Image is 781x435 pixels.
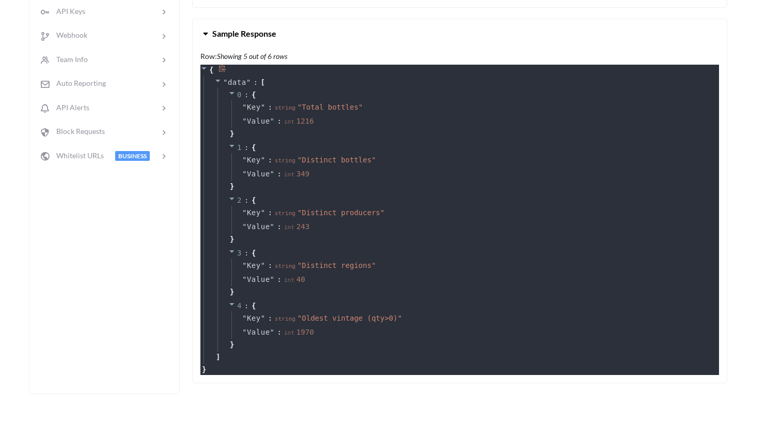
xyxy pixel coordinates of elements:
span: Key [247,102,261,113]
span: string [275,210,295,217]
span: Value [247,116,270,127]
span: : [268,102,272,113]
span: Key [247,207,261,218]
span: " [242,275,247,283]
span: : [277,169,282,179]
span: : [268,313,272,324]
span: BUSINESS [115,151,150,161]
span: 4 [237,302,242,310]
span: Key [247,260,261,271]
span: " [261,261,265,269]
span: Key [247,155,261,166]
span: { [252,89,256,100]
span: { [252,248,256,259]
span: : [268,207,272,218]
span: { [252,142,256,153]
span: } [200,364,206,375]
span: " [223,78,228,86]
span: " [242,103,247,111]
span: " [246,78,251,86]
div: 40 [284,274,305,285]
span: " Total bottles " [298,103,363,111]
span: API Keys [50,7,85,16]
span: Block Requests [50,127,105,136]
span: } [228,339,234,350]
span: " [270,275,275,283]
span: Whitelist URLs [50,151,104,160]
span: int [284,329,294,336]
span: Value [247,327,270,338]
span: 2 [237,196,242,204]
span: data [228,78,246,86]
i: Showing 5 out of 6 rows [217,52,287,61]
span: string [275,263,295,269]
span: } [228,234,234,245]
span: " [242,208,247,217]
span: : [244,301,249,311]
span: " [261,208,265,217]
span: " [261,314,265,322]
span: Copy to clipboard [218,65,228,76]
span: Value [247,221,270,232]
span: " [270,170,275,178]
span: " [270,328,275,336]
span: " [242,328,247,336]
span: Webhook [50,31,87,39]
span: 0 [237,91,242,99]
span: int [284,171,294,178]
span: " [242,222,247,231]
span: { [209,65,213,76]
b: Row: [200,52,217,61]
span: } [228,181,234,192]
span: { [252,195,256,206]
span: : [277,327,282,338]
span: API Alerts [50,103,89,112]
div: 349 [284,169,309,179]
span: 3 [237,249,242,257]
button: Sample Response [193,19,727,48]
span: } [228,287,234,297]
span: : [244,142,249,153]
span: " [242,314,247,322]
div: 1216 [284,116,314,127]
span: : [268,155,272,166]
span: } [228,128,234,139]
span: : [277,116,282,127]
span: Team Info [50,55,88,64]
span: Value [247,274,270,285]
span: " [270,117,275,125]
span: string [275,104,295,111]
span: int [284,224,294,231]
span: 1 [237,143,242,152]
span: " Distinct producers " [298,208,385,217]
span: : [254,77,258,88]
span: ] [214,352,220,363]
span: : [244,248,249,259]
span: Value [247,169,270,179]
div: 1970 [284,327,314,338]
span: " [242,117,247,125]
span: int [284,277,294,283]
span: Auto Reporting [50,79,106,87]
span: " Distinct bottles " [298,156,376,164]
span: " Oldest vintage (qty>0) " [298,314,402,322]
span: : [244,89,249,100]
span: " [270,222,275,231]
span: " [242,170,247,178]
div: 243 [284,221,309,232]
span: Sample Response [212,28,276,38]
span: " Distinct regions " [298,261,376,269]
span: " [261,103,265,111]
span: int [284,118,294,125]
span: " [261,156,265,164]
span: Key [247,313,261,324]
span: " [242,156,247,164]
span: : [277,221,282,232]
span: : [277,274,282,285]
span: string [275,316,295,322]
span: : [268,260,272,271]
span: " [242,261,247,269]
span: [ [261,77,265,88]
span: string [275,157,295,164]
span: : [244,195,249,206]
